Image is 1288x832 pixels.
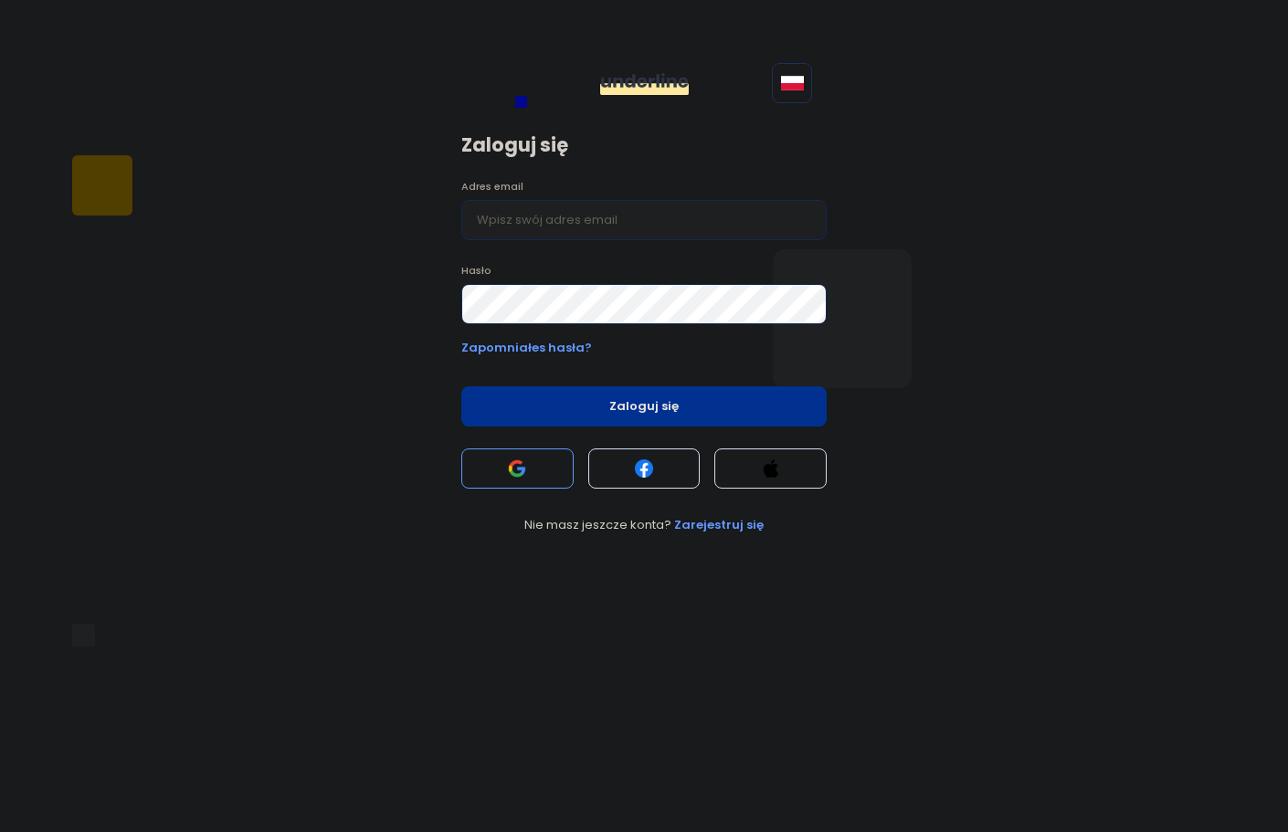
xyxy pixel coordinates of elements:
[600,73,689,95] img: ddgMu+Zv+CXDCfumCWfsmuPlDdRfDDxAd9LAAAAAAElFTkSuQmCC
[674,516,764,534] p: Zarejestruj się
[461,339,827,357] a: Zapomniałes hasła?
[461,386,827,427] button: Zaloguj się
[461,200,827,240] input: Wpisz swój adres email
[461,516,827,534] a: Nie masz jeszcze konta? Zarejestruj się
[461,178,827,195] label: Adres email
[461,134,827,156] p: Zaloguj się
[781,76,804,90] img: svg+xml;base64,PHN2ZyB4bWxucz0iaHR0cDovL3d3dy53My5vcmcvMjAwMC9zdmciIGlkPSJGbGFnIG9mIFBvbGFuZCIgdm...
[524,516,674,534] span: Nie masz jeszcze konta?
[461,339,592,357] p: Zapomniałes hasła?
[461,262,827,279] label: Hasło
